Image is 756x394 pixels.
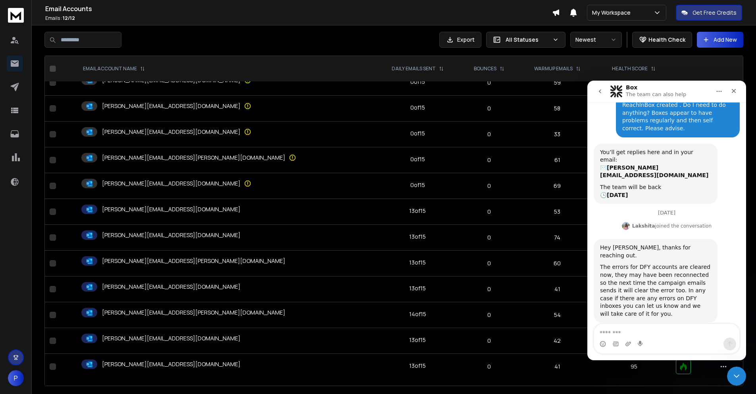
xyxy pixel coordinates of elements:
p: 0 [466,208,514,216]
p: [PERSON_NAME][EMAIL_ADDRESS][DOMAIN_NAME] [102,283,240,291]
div: 13 of 15 [409,207,426,215]
p: 0 [466,234,514,241]
td: 33 [518,122,596,147]
p: [PERSON_NAME][EMAIL_ADDRESS][DOMAIN_NAME] [102,128,240,136]
img: logo [8,8,24,23]
button: Newest [570,32,622,48]
p: 0 [466,104,514,112]
p: [PERSON_NAME][EMAIL_ADDRESS][PERSON_NAME][DOMAIN_NAME] [102,257,285,265]
p: HEALTH SCORE [612,66,648,72]
p: 0 [466,182,514,190]
td: 61 [518,147,596,173]
div: 0 of 15 [410,155,425,163]
p: WARMUP EMAILS [534,66,573,72]
p: [PERSON_NAME][EMAIL_ADDRESS][PERSON_NAME][DOMAIN_NAME] [102,309,285,317]
p: My Workspace [592,9,634,17]
div: 0 of 15 [410,78,425,86]
p: 0 [466,259,514,267]
button: P [8,370,24,386]
p: 0 [466,130,514,138]
td: 41 [518,276,596,302]
div: 13 of 15 [409,284,426,292]
p: Get Free Credits [693,9,737,17]
div: 13 of 15 [409,362,426,370]
p: [PERSON_NAME][EMAIL_ADDRESS][PERSON_NAME][DOMAIN_NAME] [102,154,285,162]
p: 0 [466,337,514,345]
div: 13 of 15 [409,336,426,344]
td: 60 [518,251,596,276]
p: [PERSON_NAME][EMAIL_ADDRESS][DOMAIN_NAME] [102,334,240,342]
button: Get Free Credits [676,5,742,21]
div: 0 of 15 [410,181,425,189]
td: 41 [518,354,596,380]
p: 0 [466,311,514,319]
div: 14 of 15 [409,310,426,318]
td: 74 [518,225,596,251]
span: 12 / 12 [63,15,75,21]
h1: Email Accounts [45,4,552,14]
p: 0 [466,285,514,293]
p: [PERSON_NAME][EMAIL_ADDRESS][DOMAIN_NAME] [102,102,240,110]
p: [PERSON_NAME][EMAIL_ADDRESS][DOMAIN_NAME] [102,231,240,239]
p: 0 [466,79,514,87]
td: 95 [596,354,671,380]
div: 0 of 15 [410,104,425,112]
p: [PERSON_NAME][EMAIL_ADDRESS][DOMAIN_NAME] [102,360,240,368]
p: [PERSON_NAME][EMAIL_ADDRESS][DOMAIN_NAME] [102,205,240,213]
p: Emails : [45,15,552,21]
button: Export [439,32,481,48]
div: 0 of 15 [410,129,425,137]
td: 42 [518,328,596,354]
td: 54 [518,302,596,328]
div: 13 of 15 [409,259,426,267]
p: 0 [466,156,514,164]
p: [PERSON_NAME][EMAIL_ADDRESS][DOMAIN_NAME] [102,180,240,187]
td: 69 [518,173,596,199]
p: All Statuses [506,36,549,44]
td: 53 [518,199,596,225]
p: Health Check [648,36,685,44]
button: Add New [697,32,743,48]
td: 58 [518,96,596,122]
p: BOUNCES [474,66,496,72]
div: 13 of 15 [409,233,426,241]
button: Health Check [632,32,692,48]
p: DAILY EMAILS SENT [392,66,436,72]
div: EMAIL ACCOUNT NAME [83,66,145,72]
p: 0 [466,363,514,371]
iframe: Intercom live chat [587,81,746,360]
td: 59 [518,70,596,96]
